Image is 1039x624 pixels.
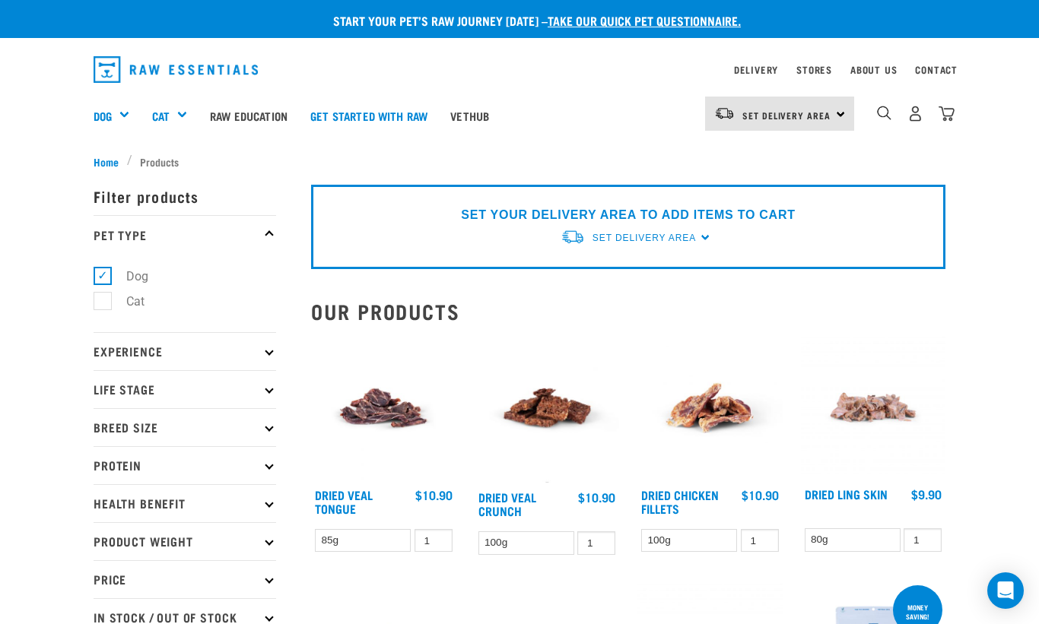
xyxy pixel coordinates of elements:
[577,531,615,555] input: 1
[742,112,831,118] span: Set Delivery Area
[102,292,151,311] label: Cat
[741,529,779,553] input: 1
[415,488,453,502] div: $10.90
[415,529,453,553] input: 1
[152,107,170,125] a: Cat
[299,85,439,146] a: Get started with Raw
[578,490,615,504] div: $10.90
[987,572,1024,609] div: Open Intercom Messenger
[311,335,456,480] img: Veal tongue
[439,85,500,146] a: Vethub
[94,154,119,169] span: Home
[94,484,276,522] p: Health Benefit
[94,560,276,598] p: Price
[637,335,783,480] img: Chicken fillets
[734,67,778,72] a: Delivery
[94,408,276,446] p: Breed Size
[94,446,276,484] p: Protein
[311,299,945,323] h2: Our Products
[478,493,536,514] a: Dried Veal Crunch
[915,67,958,72] a: Contact
[805,490,888,497] a: Dried Ling Skin
[796,67,832,72] a: Stores
[850,67,897,72] a: About Us
[94,370,276,408] p: Life Stage
[911,487,942,501] div: $9.90
[461,206,795,224] p: SET YOUR DELIVERY AREA TO ADD ITEMS TO CART
[94,107,112,125] a: Dog
[315,491,373,512] a: Dried Veal Tongue
[801,335,946,480] img: Dried Ling Skin 1701
[94,522,276,560] p: Product Weight
[904,528,942,552] input: 1
[94,154,945,169] nav: breadcrumbs
[475,335,620,483] img: Veal Crunch
[641,491,719,512] a: Dried Chicken Fillets
[939,106,955,122] img: home-icon@2x.png
[561,229,585,245] img: van-moving.png
[81,50,958,89] nav: dropdown navigation
[94,215,276,253] p: Pet Type
[877,106,891,120] img: home-icon-1@2x.png
[102,267,154,286] label: Dog
[94,332,276,370] p: Experience
[742,488,779,502] div: $10.90
[548,17,741,24] a: take our quick pet questionnaire.
[199,85,299,146] a: Raw Education
[593,233,696,243] span: Set Delivery Area
[907,106,923,122] img: user.png
[714,106,735,120] img: van-moving.png
[94,177,276,215] p: Filter products
[94,56,258,83] img: Raw Essentials Logo
[94,154,127,169] a: Home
